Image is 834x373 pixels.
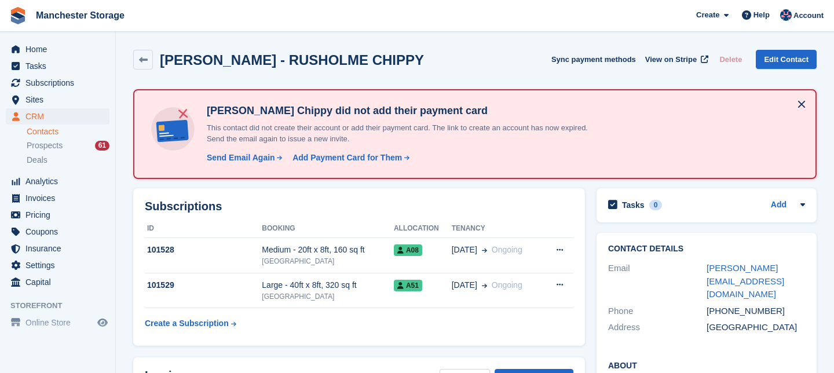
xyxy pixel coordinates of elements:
div: 61 [95,141,109,151]
a: Contacts [27,126,109,137]
div: 0 [649,200,663,210]
button: Delete [715,50,747,69]
div: Medium - 20ft x 8ft, 160 sq ft [262,244,394,256]
span: A08 [394,244,422,256]
h2: Tasks [622,200,645,210]
a: menu [6,58,109,74]
div: Create a Subscription [145,317,229,330]
span: Capital [25,274,95,290]
div: Large - 40ft x 8ft, 320 sq ft [262,279,394,291]
th: Booking [262,220,394,238]
a: menu [6,190,109,206]
h2: Subscriptions [145,200,573,213]
h2: [PERSON_NAME] - RUSHOLME CHIPPY [160,52,424,68]
div: Email [608,262,707,301]
a: menu [6,75,109,91]
h2: About [608,359,805,371]
p: This contact did not create their account or add their payment card. The link to create an accoun... [202,122,608,145]
a: Create a Subscription [145,313,236,334]
div: [GEOGRAPHIC_DATA] [262,256,394,266]
span: Deals [27,155,47,166]
a: [PERSON_NAME][EMAIL_ADDRESS][DOMAIN_NAME] [707,263,784,299]
div: [GEOGRAPHIC_DATA] [707,321,805,334]
div: 101529 [145,279,262,291]
a: Preview store [96,316,109,330]
a: Edit Contact [756,50,817,69]
span: [DATE] [452,279,477,291]
a: menu [6,315,109,331]
h4: [PERSON_NAME] Chippy did not add their payment card [202,104,608,118]
a: menu [6,92,109,108]
span: Analytics [25,173,95,189]
a: Deals [27,154,109,166]
a: menu [6,240,109,257]
div: Phone [608,305,707,318]
a: Prospects 61 [27,140,109,152]
a: Add Payment Card for Them [288,152,411,164]
span: A51 [394,280,422,291]
span: Settings [25,257,95,273]
span: Invoices [25,190,95,206]
a: menu [6,108,109,125]
a: menu [6,41,109,57]
img: no-card-linked-e7822e413c904bf8b177c4d89f31251c4716f9871600ec3ca5bfc59e148c83f4.svg [148,104,197,153]
div: Add Payment Card for Them [292,152,402,164]
div: [GEOGRAPHIC_DATA] [262,291,394,302]
a: menu [6,274,109,290]
span: Home [25,41,95,57]
span: Pricing [25,207,95,223]
span: Create [696,9,719,21]
span: Ongoing [492,245,522,254]
span: Prospects [27,140,63,151]
th: Allocation [394,220,452,238]
a: menu [6,207,109,223]
a: menu [6,257,109,273]
span: Storefront [10,300,115,312]
span: Subscriptions [25,75,95,91]
th: ID [145,220,262,238]
span: [DATE] [452,244,477,256]
a: Add [771,199,787,212]
span: Account [793,10,824,21]
a: Manchester Storage [31,6,129,25]
span: Help [753,9,770,21]
div: Send Email Again [207,152,275,164]
a: View on Stripe [641,50,711,69]
span: Online Store [25,315,95,331]
a: menu [6,224,109,240]
div: Address [608,321,707,334]
span: CRM [25,108,95,125]
span: Coupons [25,224,95,240]
th: Tenancy [452,220,543,238]
span: Insurance [25,240,95,257]
span: Tasks [25,58,95,74]
img: stora-icon-8386f47178a22dfd0bd8f6a31ec36ba5ce8667c1dd55bd0f319d3a0aa187defe.svg [9,7,27,24]
span: Ongoing [492,280,522,290]
span: View on Stripe [645,54,697,65]
span: Sites [25,92,95,108]
h2: Contact Details [608,244,805,254]
a: menu [6,173,109,189]
div: 101528 [145,244,262,256]
div: [PHONE_NUMBER] [707,305,805,318]
button: Sync payment methods [551,50,636,69]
